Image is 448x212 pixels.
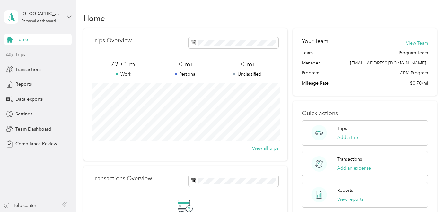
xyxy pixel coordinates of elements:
button: View all trips [252,145,278,152]
span: Settings [15,111,32,117]
div: [GEOGRAPHIC_DATA] [22,10,62,17]
p: Transactions [337,156,362,163]
span: 0 mi [216,60,278,69]
h1: Home [83,15,105,21]
button: Add an expense [337,165,371,172]
p: Quick actions [302,110,428,117]
button: Add a trip [337,134,358,141]
p: Trips [337,125,347,132]
span: Program [302,70,319,76]
span: 0 mi [154,60,216,69]
span: Team Dashboard [15,126,51,132]
span: Reports [15,81,32,88]
p: Transactions Overview [92,175,152,182]
span: Trips [15,51,25,58]
button: Help center [4,202,36,209]
p: Trips Overview [92,37,132,44]
span: Program Team [399,49,428,56]
span: Team [302,49,313,56]
iframe: Everlance-gr Chat Button Frame [412,176,448,212]
p: Work [92,71,154,78]
p: Personal [154,71,216,78]
button: View Team [406,40,428,47]
span: Data exports [15,96,43,103]
span: Mileage Rate [302,80,329,87]
p: Reports [337,187,353,194]
button: View reports [337,196,363,203]
span: Transactions [15,66,41,73]
div: Personal dashboard [22,19,56,23]
span: Home [15,36,28,43]
span: 790.1 mi [92,60,154,69]
h2: Your Team [302,37,328,45]
span: Compliance Review [15,140,57,147]
p: Unclassified [216,71,278,78]
span: $0.70/mi [410,80,428,87]
span: CPM Program [400,70,428,76]
span: [EMAIL_ADDRESS][DOMAIN_NAME] [350,60,426,66]
span: Manager [302,60,320,66]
